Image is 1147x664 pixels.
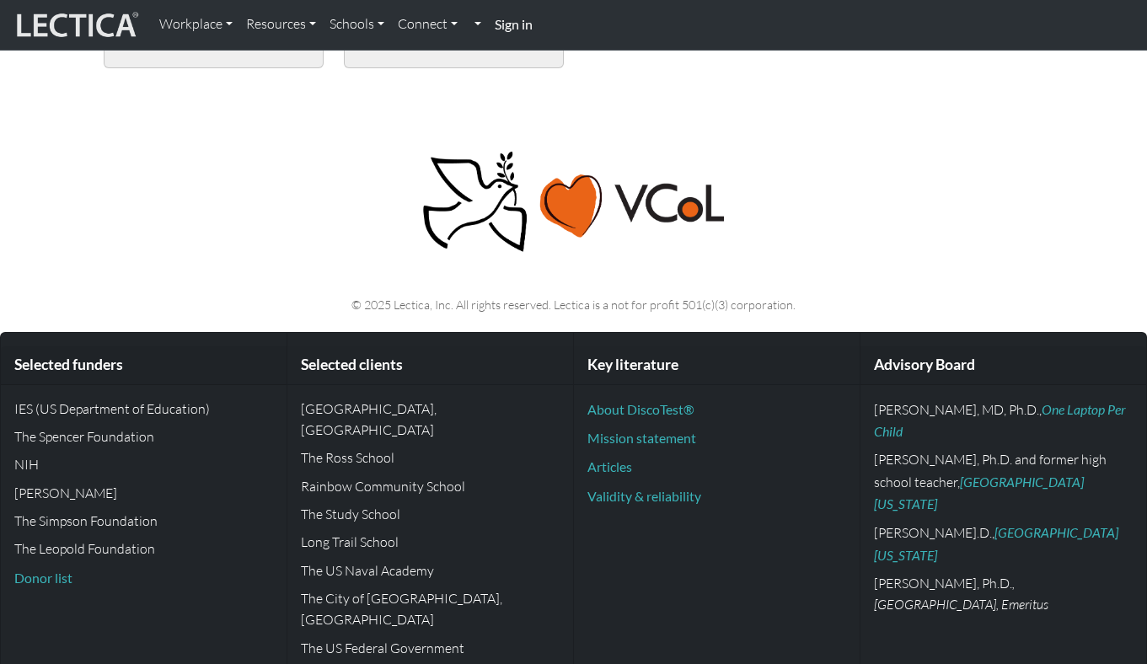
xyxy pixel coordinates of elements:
[14,511,273,532] p: The Simpson Foundation
[1,346,287,384] div: Selected funders
[874,474,1084,511] a: [GEOGRAPHIC_DATA][US_STATE]
[301,638,560,659] p: The US Federal Government
[301,532,560,553] p: Long Trail School
[301,560,560,581] p: The US Naval Academy
[391,7,464,42] a: Connect
[587,458,632,474] a: Articles
[14,483,273,504] p: [PERSON_NAME]
[574,346,860,384] div: Key literature
[587,401,694,417] a: About DiscoTest®
[488,7,539,43] a: Sign in
[874,401,1126,439] a: One Laptop Per Child
[495,16,533,32] strong: Sign in
[287,346,573,384] div: Selected clients
[13,9,139,41] img: lecticalive
[301,447,560,469] p: The Ross School
[587,488,701,504] a: Validity & reliability
[301,504,560,525] p: The Study School
[104,295,1044,315] p: © 2025 Lectica, Inc. All rights reserved. Lectica is a not for profit 501(c)(3) corporation.
[14,454,273,475] p: NIH
[874,522,1133,566] p: [PERSON_NAME].D.,
[14,570,72,586] a: Donor list
[301,476,560,497] p: Rainbow Community School
[14,426,273,447] p: The Spencer Foundation
[301,588,560,631] p: The City of [GEOGRAPHIC_DATA], [GEOGRAPHIC_DATA]
[418,149,728,254] img: Peace, love, VCoL
[874,524,1118,562] a: [GEOGRAPHIC_DATA][US_STATE]
[14,538,273,560] p: The Leopold Foundation
[587,430,696,446] a: Mission statement
[239,7,323,42] a: Resources
[874,449,1133,515] p: [PERSON_NAME], Ph.D. and former high school teacher,
[323,7,391,42] a: Schools
[153,7,239,42] a: Workplace
[874,399,1133,443] p: [PERSON_NAME], MD, Ph.D.,
[14,399,273,420] p: IES (US Department of Education)
[860,346,1146,384] div: Advisory Board
[874,573,1133,616] p: [PERSON_NAME], Ph.D.
[301,399,560,442] p: [GEOGRAPHIC_DATA], [GEOGRAPHIC_DATA]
